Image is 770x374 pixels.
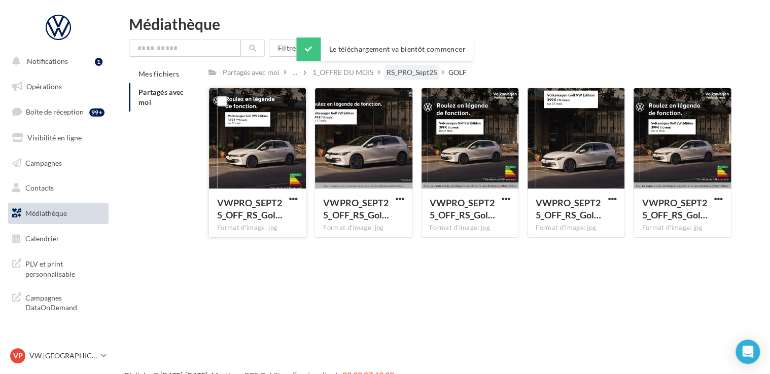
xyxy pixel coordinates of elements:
[25,257,104,279] span: PLV et print personnalisable
[138,69,179,78] span: Mes fichiers
[6,253,111,283] a: PLV et print personnalisable
[296,38,473,61] div: Le téléchargement va bientôt commencer
[25,158,62,167] span: Campagnes
[642,223,722,233] div: Format d'image: jpg
[430,197,495,220] span: VWPRO_SEPT25_OFF_RS_Golf_GMB_720x720px
[26,107,84,116] span: Boîte de réception
[736,340,760,364] div: Open Intercom Messenger
[536,223,616,233] div: Format d'image: jpg
[26,82,62,91] span: Opérations
[129,16,758,31] div: Médiathèque
[89,108,104,117] div: 99+
[25,209,67,217] span: Médiathèque
[6,287,111,317] a: Campagnes DataOnDemand
[6,127,111,148] a: Visibilité en ligne
[6,203,111,224] a: Médiathèque
[25,291,104,313] span: Campagnes DataOnDemand
[25,183,54,192] span: Contacts
[6,228,111,249] a: Calendrier
[323,223,404,233] div: Format d'image: jpg
[13,351,23,361] span: VP
[448,67,467,78] div: GOLF
[27,133,82,142] span: Visibilité en ligne
[6,76,111,97] a: Opérations
[25,234,59,243] span: Calendrier
[387,67,437,78] div: RS_PRO_Sept25
[6,51,107,72] button: Notifications 1
[269,40,329,57] button: Filtrer par
[323,197,389,220] span: VWPRO_SEPT25_OFF_RS_Golf_GMB
[291,65,299,80] div: ...
[642,197,707,220] span: VWPRO_SEPT25_OFF_RS_Golf_CARRE
[8,346,109,365] a: VP VW [GEOGRAPHIC_DATA] 13
[217,197,283,220] span: VWPRO_SEPT25_OFF_RS_Golf_INSTA
[27,57,68,65] span: Notifications
[430,223,510,233] div: Format d'image: jpg
[6,177,111,199] a: Contacts
[6,101,111,123] a: Boîte de réception99+
[138,88,184,106] span: Partagés avec moi
[6,153,111,174] a: Campagnes
[536,197,601,220] span: VWPRO_SEPT25_OFF_RS_Golf_STORY
[95,58,102,66] div: 1
[223,67,279,78] div: Partagés avec moi
[217,223,298,233] div: Format d'image: jpg
[29,351,97,361] p: VW [GEOGRAPHIC_DATA] 13
[312,67,373,78] div: 1_OFFRE DU MOIS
